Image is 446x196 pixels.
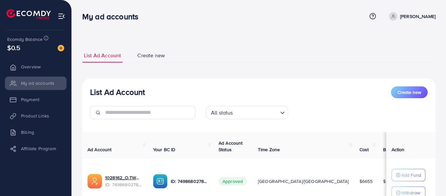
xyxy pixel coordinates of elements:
button: Create new [391,86,428,98]
span: All status [210,108,234,117]
img: ic-ads-acc.e4c84228.svg [87,174,102,188]
span: Create new [137,52,165,59]
span: ID: 7498680278090039303 [105,181,143,188]
span: Ad Account Status [219,140,243,153]
div: <span class='underline'>1028162_O.TWO.O Store (new)_1745922898267</span></br>7498680278090039303 [105,174,143,188]
span: Ad Account [87,146,112,153]
span: $0.5 [7,43,21,52]
span: Your BC ID [153,146,176,153]
span: Approved [219,177,247,186]
img: ic-ba-acc.ded83a64.svg [153,174,167,188]
h3: List Ad Account [90,87,145,97]
span: List Ad Account [84,52,121,59]
span: Action [392,146,405,153]
span: Time Zone [258,146,280,153]
input: Search for option [235,107,278,117]
span: Ecomdy Balance [7,36,43,43]
img: image [58,45,64,51]
span: [GEOGRAPHIC_DATA]/[GEOGRAPHIC_DATA] [258,178,349,185]
p: Add Fund [401,171,421,179]
span: Create new [398,89,421,96]
button: Add Fund [392,169,425,181]
a: [PERSON_NAME] [386,12,436,21]
div: Search for option [206,106,288,119]
span: Cost [359,146,369,153]
p: [PERSON_NAME] [400,12,436,20]
img: logo [7,9,51,19]
p: ID: 7498680278089973767 [171,177,208,185]
a: 1028162_O.TWO.O Store (new)_1745922898267 [105,174,143,181]
span: $6655 [359,178,373,185]
img: menu [58,12,65,20]
h3: My ad accounts [82,12,144,21]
